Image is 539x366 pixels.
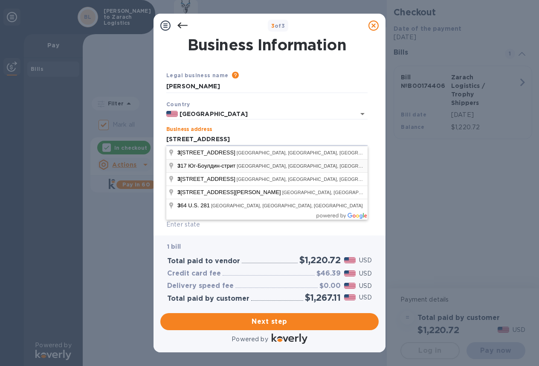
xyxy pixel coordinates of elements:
img: USD [344,257,356,263]
b: of 3 [271,23,285,29]
span: 3 [177,176,180,182]
span: 3 [177,149,180,156]
h3: $46.39 [316,270,341,278]
h2: $1,220.72 [299,255,341,265]
span: 64 U.S. 281 [177,202,211,209]
button: Next step [160,313,379,330]
p: Powered by [232,335,268,344]
span: [STREET_ADDRESS][PERSON_NAME] [177,189,282,195]
h2: $1,267.11 [305,292,341,303]
span: [GEOGRAPHIC_DATA], [GEOGRAPHIC_DATA], [GEOGRAPHIC_DATA] [237,163,388,168]
span: [GEOGRAPHIC_DATA], [GEOGRAPHIC_DATA], [GEOGRAPHIC_DATA] [282,190,434,195]
p: USD [359,256,372,265]
input: Enter address [166,133,368,146]
h3: Delivery speed fee [167,282,234,290]
span: [STREET_ADDRESS] [177,149,237,156]
input: Enter legal business name [166,80,368,93]
h1: Business Information [165,36,369,54]
b: Country [166,101,190,107]
b: 1 bill [167,243,181,250]
label: Business address [166,127,212,132]
button: Open [356,108,368,120]
img: USD [344,283,356,289]
input: Select country [178,109,344,119]
img: USD [344,270,356,276]
span: 3 [177,189,180,195]
span: [GEOGRAPHIC_DATA], [GEOGRAPHIC_DATA], [GEOGRAPHIC_DATA] [237,150,388,155]
input: Enter state [166,218,368,231]
h3: $0.00 [319,282,341,290]
span: 3 [177,202,180,209]
img: Logo [272,334,307,344]
img: USD [344,294,356,300]
h3: Credit card fee [167,270,221,278]
span: 3 [177,163,180,169]
span: [GEOGRAPHIC_DATA], [GEOGRAPHIC_DATA], [GEOGRAPHIC_DATA] [211,203,363,208]
span: [STREET_ADDRESS] [177,176,237,182]
h3: Total paid to vendor [167,257,240,265]
b: Legal business name [166,72,229,78]
span: Next step [167,317,372,327]
img: US [166,111,178,117]
p: USD [359,269,372,278]
p: USD [359,282,372,290]
span: [GEOGRAPHIC_DATA], [GEOGRAPHIC_DATA], [GEOGRAPHIC_DATA] [237,177,388,182]
h3: Total paid by customer [167,295,249,303]
p: USD [359,293,372,302]
span: 17 Юг-Боулдин-стрит [177,163,237,169]
span: 3 [271,23,275,29]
